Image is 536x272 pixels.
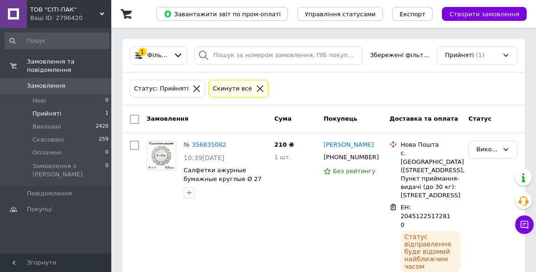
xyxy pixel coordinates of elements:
[274,115,291,122] span: Cума
[156,7,288,21] button: Завантажити звіт по пром-оплаті
[401,204,451,228] span: ЕН: 20451225172810
[105,162,108,179] span: 0
[32,149,62,157] span: Оплачені
[30,14,111,22] div: Ваш ID: 2796420
[324,141,374,149] a: [PERSON_NAME]
[400,11,426,18] span: Експорт
[322,151,376,163] div: [PHONE_NUMBER]
[164,10,281,18] span: Завантажити звіт по пром-оплаті
[32,136,64,144] span: Скасовані
[105,149,108,157] span: 0
[32,162,105,179] span: Замовлення з [PERSON_NAME]
[515,215,534,234] button: Чат з покупцем
[274,141,294,148] span: 210 ₴
[401,231,461,272] div: Статус відправлення буде відомий найближчим часом
[30,6,100,14] span: ТОВ "СІТІ-ПАК"
[401,141,461,149] div: Нова Пошта
[370,51,430,60] span: Збережені фільтри:
[105,97,108,105] span: 0
[433,10,527,17] a: Створити замовлення
[27,189,72,198] span: Повідомлення
[32,123,61,131] span: Виконані
[401,149,461,200] div: с. [GEOGRAPHIC_DATA] ([STREET_ADDRESS], Пункт приймання-видачі (до 30 кг): [STREET_ADDRESS]
[5,32,109,49] input: Пошук
[147,51,170,60] span: Фільтри
[27,82,65,90] span: Замовлення
[476,52,484,58] span: (1)
[297,7,383,21] button: Управління статусами
[132,84,191,94] div: Статус: Прийняті
[184,167,262,191] a: Салфетки ажурные бумажные круглые Ø 27 см (100 шт)
[32,97,46,105] span: Нові
[194,46,363,65] input: Пошук за номером замовлення, ПІБ покупця, номером телефону, Email, номером накладної
[445,51,474,60] span: Прийняті
[324,115,357,122] span: Покупець
[105,110,108,118] span: 1
[99,136,108,144] span: 259
[211,84,254,94] div: Cкинути все
[389,115,458,122] span: Доставка та оплата
[32,110,61,118] span: Прийняті
[147,141,175,170] img: Фото товару
[147,115,188,122] span: Замовлення
[184,154,224,162] span: 10:39[DATE]
[333,168,376,175] span: Без рейтингу
[27,205,52,214] span: Покупці
[449,11,519,18] span: Створити замовлення
[274,154,291,161] span: 1 шт.
[476,145,498,155] div: Виконано
[442,7,527,21] button: Створити замовлення
[184,141,226,148] a: № 356835082
[138,48,147,56] div: 1
[27,58,111,74] span: Замовлення та повідомлення
[147,141,176,170] a: Фото товару
[96,123,108,131] span: 2420
[468,115,491,122] span: Статус
[392,7,433,21] button: Експорт
[305,11,376,18] span: Управління статусами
